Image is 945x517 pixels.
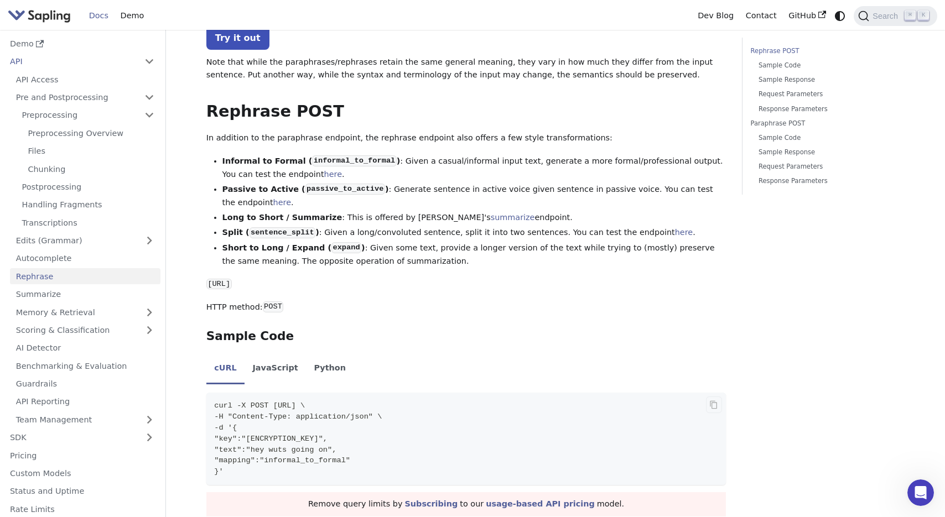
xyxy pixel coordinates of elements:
[759,89,897,100] a: Request Parameters
[10,340,160,356] a: AI Detector
[10,376,160,392] a: Guardrails
[10,394,160,410] a: API Reporting
[214,401,305,410] span: curl -X POST [URL] \
[10,411,160,427] a: Team Management
[206,279,232,290] code: [URL]
[22,143,160,159] a: Files
[854,6,937,26] button: Search (Command+K)
[4,54,138,70] a: API
[759,60,897,71] a: Sample Code
[222,226,726,239] li: : Given a long/convoluted sentence, split it into two sentences. You can test the endpoint .
[331,242,361,253] code: expand
[759,147,897,158] a: Sample Response
[206,329,726,344] h3: Sample Code
[759,75,897,85] a: Sample Response
[312,155,396,166] code: informal_to_formal
[4,483,160,499] a: Status and Uptime
[740,7,783,24] a: Contact
[10,250,160,267] a: Autocomplete
[222,243,365,252] strong: Short to Long / Expand ( )
[214,456,350,464] span: "mapping":"informal_to_formal"
[222,155,726,181] li: : Given a casual/informal input text, generate a more formal/professional output. You can test th...
[214,424,237,432] span: -d '{
[206,132,726,145] p: In addition to the paraphrase endpoint, the rephrase endpoint also offers a few style transformat...
[214,412,382,421] span: -H "Content-Type: application/json" \
[16,179,160,195] a: Postprocessing
[10,71,160,87] a: API Access
[206,301,726,314] p: HTTP method:
[222,213,342,222] strong: Long to Short / Summarize
[214,467,223,476] span: }'
[4,430,138,446] a: SDK
[214,446,336,454] span: "text":"hey wuts going on",
[10,90,160,106] a: Pre and Postprocessing
[10,286,160,302] a: Summarize
[706,396,723,413] button: Copy code to clipboard
[8,8,71,24] img: Sapling.ai
[10,304,160,320] a: Memory & Retrieval
[782,7,832,24] a: GitHub
[273,198,291,207] a: here
[832,8,848,24] button: Switch between dark and light mode (currently system mode)
[22,161,160,177] a: Chunking
[222,242,726,268] li: : Given some text, provide a longer version of the text while trying to (mostly) preserve the sam...
[4,36,160,52] a: Demo
[4,466,160,482] a: Custom Models
[214,435,328,443] span: "key":"[ENCRYPTION_KEY]",
[905,11,916,20] kbd: ⌘
[222,183,726,210] li: : Generate sentence in active voice given sentence in passive voice. You can test the endpoint .
[491,213,535,222] a: summarize
[759,176,897,186] a: Response Parameters
[10,268,160,284] a: Rephrase
[404,499,458,508] a: Subscribing
[138,430,160,446] button: Expand sidebar category 'SDK'
[250,227,316,238] code: sentence_split
[869,12,905,20] span: Search
[222,211,726,224] li: : This is offered by [PERSON_NAME]'s endpoint.
[206,492,726,516] div: Remove query limits by to our model.
[759,161,897,172] a: Request Parameters
[675,228,693,237] a: here
[16,197,160,213] a: Handling Fragments
[692,7,739,24] a: Dev Blog
[16,215,160,231] a: Transcriptions
[245,354,306,385] li: JavaScript
[22,125,160,141] a: Preprocessing Overview
[8,8,75,24] a: Sapling.ai
[263,301,284,312] code: POST
[115,7,150,24] a: Demo
[918,11,929,20] kbd: K
[4,447,160,463] a: Pricing
[138,54,160,70] button: Collapse sidebar category 'API'
[759,104,897,114] a: Response Parameters
[10,233,160,249] a: Edits (Grammar)
[10,322,160,338] a: Scoring & Classification
[751,46,901,56] a: Rephrase POST
[759,133,897,143] a: Sample Code
[206,56,726,82] p: Note that while the paraphrases/rephrases retain the same general meaning, they vary in how much ...
[10,358,160,374] a: Benchmarking & Evaluation
[206,102,726,122] h2: Rephrase POST
[222,185,389,194] strong: Passive to Active ( )
[206,354,245,385] li: cURL
[305,184,385,195] code: passive_to_active
[4,501,160,517] a: Rate Limits
[751,118,901,129] a: Paraphrase POST
[16,107,160,123] a: Preprocessing
[206,26,269,50] a: Try it out
[222,228,319,237] strong: Split ( )
[306,354,354,385] li: Python
[486,499,595,508] a: usage-based API pricing
[907,479,934,506] iframe: Intercom live chat
[83,7,115,24] a: Docs
[324,170,342,179] a: here
[222,156,401,165] strong: Informal to Formal ( )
